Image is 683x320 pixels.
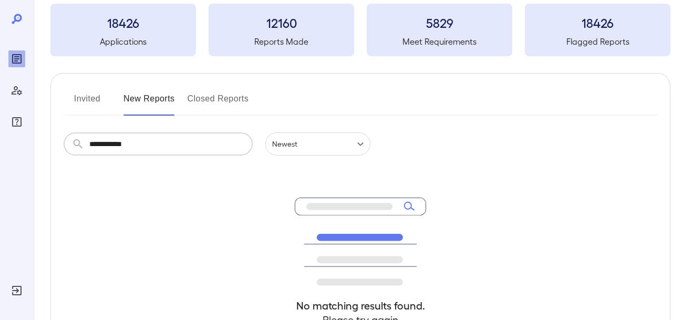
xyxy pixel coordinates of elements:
[525,35,670,48] h5: Flagged Reports
[50,35,196,48] h5: Applications
[209,14,354,31] h3: 12160
[8,50,25,67] div: Reports
[265,132,370,156] div: Newest
[64,90,111,116] button: Invited
[50,4,670,56] summary: 18426Applications12160Reports Made5829Meet Requirements18426Flagged Reports
[525,14,670,31] h3: 18426
[8,282,25,299] div: Log Out
[8,82,25,99] div: Manage Users
[367,14,512,31] h3: 5829
[209,35,354,48] h5: Reports Made
[367,35,512,48] h5: Meet Requirements
[8,113,25,130] div: FAQ
[188,90,249,116] button: Closed Reports
[50,14,196,31] h3: 18426
[123,90,175,116] button: New Reports
[295,298,426,313] h4: No matching results found.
